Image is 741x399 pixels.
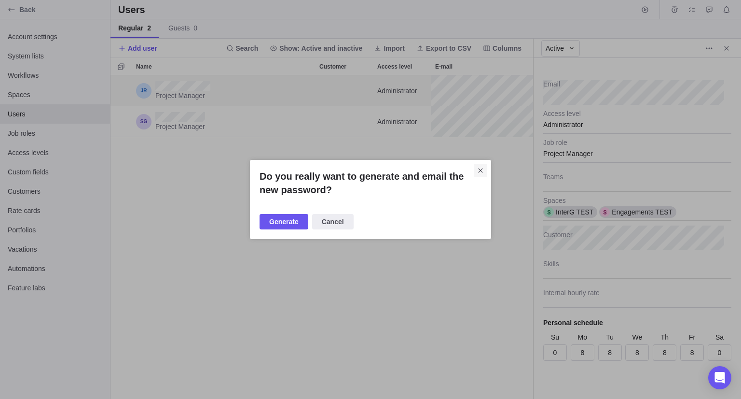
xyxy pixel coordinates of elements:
[260,170,481,197] h2: Do you really want to generate and email the new password?
[708,366,731,389] div: Open Intercom Messenger
[322,216,344,228] span: Cancel
[250,160,491,239] div: Do you really want to generate and email the new password?
[474,164,487,177] span: Close
[260,214,308,229] span: Generate
[269,216,299,228] span: Generate
[312,214,354,229] span: Cancel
